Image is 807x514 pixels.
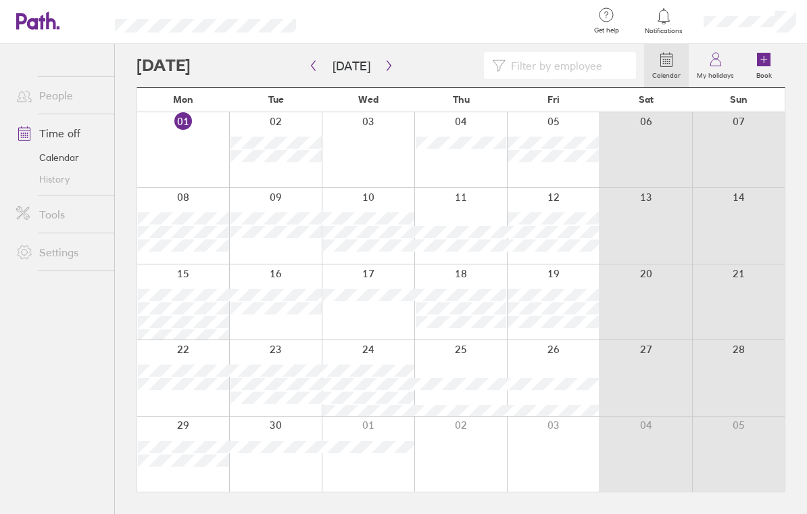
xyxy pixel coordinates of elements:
button: [DATE] [322,55,381,77]
span: Fri [547,94,560,105]
span: Mon [173,94,193,105]
label: Calendar [644,68,689,80]
label: My holidays [689,68,742,80]
a: Tools [5,201,114,228]
span: Get help [585,26,629,34]
label: Book [748,68,780,80]
a: Settings [5,239,114,266]
a: Notifications [642,7,686,35]
input: Filter by employee [506,53,628,78]
span: Thu [453,94,470,105]
span: Tue [268,94,284,105]
a: My holidays [689,44,742,87]
span: Wed [358,94,378,105]
a: Book [742,44,785,87]
a: Time off [5,120,114,147]
span: Sat [639,94,654,105]
a: Calendar [644,44,689,87]
span: Notifications [642,27,686,35]
a: History [5,168,114,190]
span: Sun [730,94,748,105]
a: People [5,82,114,109]
a: Calendar [5,147,114,168]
